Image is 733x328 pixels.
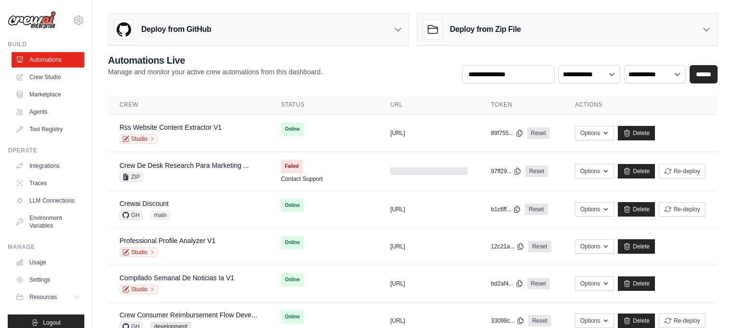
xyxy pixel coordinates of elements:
button: Options [575,239,614,254]
img: GitHub Logo [114,20,133,39]
button: Resources [12,289,84,305]
a: Agents [12,104,84,120]
a: Reset [525,204,547,215]
th: URL [379,95,480,115]
a: Delete [618,239,655,254]
p: Manage and monitor your active crew automations from this dashboard. [108,67,322,77]
a: Usage [12,255,84,270]
a: Crew Studio [12,69,84,85]
a: Crewai Discount [120,200,169,207]
button: Options [575,164,614,178]
button: Options [575,276,614,291]
button: b1c6ff... [491,205,521,213]
h3: Deploy from Zip File [450,24,521,35]
button: Options [575,202,614,217]
a: Reset [528,315,551,327]
a: Crew De Desk Research Para Marketing ... [120,162,249,169]
div: Manage [8,243,84,251]
button: Re-deploy [659,202,706,217]
th: Status [269,95,379,115]
span: ZIP [120,172,143,182]
th: Crew [108,95,269,115]
button: Re-deploy [659,164,706,178]
a: Reset [525,165,548,177]
a: Tool Registry [12,122,84,137]
span: Online [281,123,304,136]
a: Delete [618,126,655,140]
a: Studio [120,134,158,144]
button: 89f755... [491,129,523,137]
a: Contact Support [281,175,323,183]
th: Actions [563,95,718,115]
div: Operate [8,147,84,154]
a: Delete [618,314,655,328]
a: Crew Consumer Reimbursement Flow Deve... [120,311,257,319]
span: GH [120,210,143,220]
span: Resources [29,293,57,301]
a: LLM Connections [12,193,84,208]
span: Failed [281,160,303,173]
a: Reset [528,241,551,252]
span: Online [281,273,304,287]
h3: Deploy from GitHub [141,24,211,35]
a: Studio [120,247,158,257]
div: Build [8,41,84,48]
a: Integrations [12,158,84,174]
button: 33098c... [491,317,524,325]
a: Settings [12,272,84,287]
a: Compilado Semanal De Noticias Ia V1 [120,274,234,282]
a: Rss Website Content Extractor V1 [120,123,222,131]
span: Online [281,236,304,249]
h2: Automations Live [108,54,322,67]
span: main [150,210,171,220]
button: Options [575,126,614,140]
button: bd2af4... [491,280,523,287]
a: Automations [12,52,84,68]
span: Online [281,310,304,324]
a: Traces [12,176,84,191]
a: Delete [618,164,655,178]
img: Logo [8,11,56,29]
span: Online [281,199,304,212]
th: Token [480,95,563,115]
a: Reset [527,278,550,289]
button: Re-deploy [659,314,706,328]
button: Options [575,314,614,328]
a: Professional Profile Analyzer V1 [120,237,215,245]
button: 12c21a... [491,243,524,250]
a: Delete [618,276,655,291]
a: Reset [527,127,550,139]
span: Logout [43,319,61,327]
button: 97ff29... [491,167,521,175]
a: Environment Variables [12,210,84,233]
a: Studio [120,285,158,294]
a: Delete [618,202,655,217]
a: Marketplace [12,87,84,102]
